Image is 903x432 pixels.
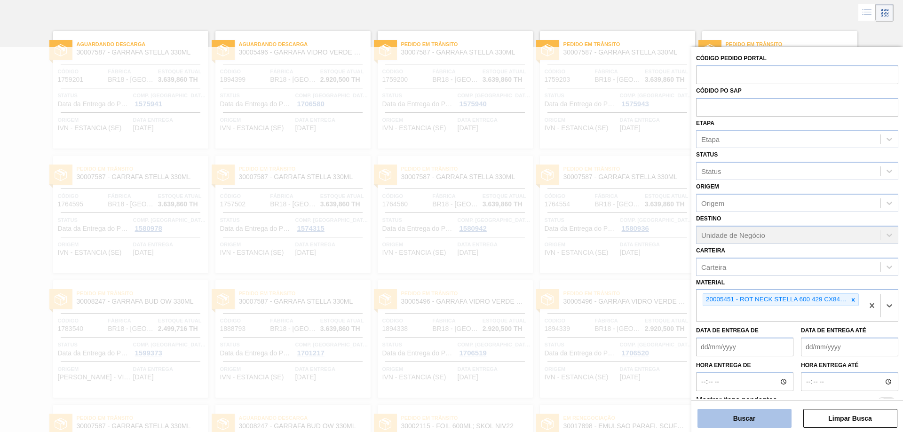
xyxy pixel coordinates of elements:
[239,39,371,49] span: Aguardando Descarga
[696,359,793,372] label: Hora entrega de
[696,396,777,407] label: Mostrar itens pendentes
[55,44,67,56] img: status
[46,31,208,149] a: statusAguardando Descarga30007587 - GARRAFA STELLA 330MLCódigo1759201FábricaBR18 - [GEOGRAPHIC_DA...
[701,135,720,143] div: Etapa
[533,31,695,149] a: statusPedido em Trânsito30007587 - GARRAFA STELLA 330MLCódigo1759203FábricaBR18 - [GEOGRAPHIC_DAT...
[801,359,898,372] label: Hora entrega até
[704,44,716,56] img: status
[701,167,721,175] div: Status
[696,338,793,356] input: dd/mm/yyyy
[696,120,714,126] label: Etapa
[701,199,724,207] div: Origem
[401,39,533,49] span: Pedido em Trânsito
[858,4,876,22] div: Visão em Lista
[696,215,721,222] label: Destino
[563,39,695,49] span: Pedido em Trânsito
[379,44,391,56] img: status
[703,294,848,306] div: 20005451 - ROT NECK STELLA 600 429 CX84MIL
[696,55,767,62] label: Código Pedido Portal
[701,263,726,271] div: Carteira
[208,31,371,149] a: statusAguardando Descarga30005496 - GARRAFA VIDRO VERDE STANDARD 355MLCódigo1894399FábricaBR18 - ...
[217,44,229,56] img: status
[696,87,742,94] label: Códido PO SAP
[696,327,759,334] label: Data de Entrega de
[876,4,894,22] div: Visão em Cards
[726,39,857,49] span: Pedido em Trânsito
[801,327,866,334] label: Data de Entrega até
[696,247,725,254] label: Carteira
[801,338,898,356] input: dd/mm/yyyy
[696,183,719,190] label: Origem
[696,279,725,286] label: Material
[371,31,533,149] a: statusPedido em Trânsito30007587 - GARRAFA STELLA 330MLCódigo1759200FábricaBR18 - [GEOGRAPHIC_DAT...
[696,151,718,158] label: Status
[695,31,857,149] a: statusPedido em Trânsito30007587 - GARRAFA STELLA 330MLCódigo1759703FábricaBR18 - [GEOGRAPHIC_DAT...
[541,44,554,56] img: status
[77,39,208,49] span: Aguardando Descarga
